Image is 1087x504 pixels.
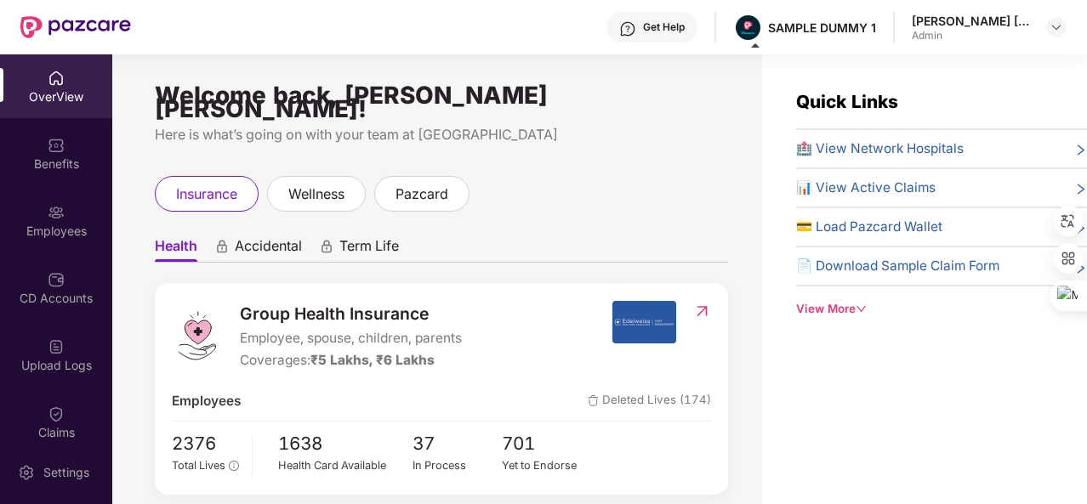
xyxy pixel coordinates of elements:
div: View More [796,300,1087,318]
div: animation [214,239,230,254]
span: info-circle [229,461,238,470]
span: wellness [288,184,344,205]
span: pazcard [396,184,448,205]
img: deleteIcon [588,395,599,406]
div: SAMPLE DUMMY 1 [768,20,876,36]
div: Admin [912,29,1031,42]
img: insurerIcon [612,301,676,343]
div: Welcome back, [PERSON_NAME] [PERSON_NAME]! [155,88,728,116]
span: down [856,303,867,314]
span: Group Health Insurance [240,301,462,326]
div: Health Card Available [278,457,413,474]
span: 1638 [278,430,413,458]
span: Employees [172,391,241,411]
span: Employee, spouse, children, parents [240,328,462,348]
img: RedirectIcon [693,303,711,320]
span: 2376 [172,430,239,458]
img: svg+xml;base64,PHN2ZyBpZD0iVXBsb2FkX0xvZ3MiIGRhdGEtbmFtZT0iVXBsb2FkIExvZ3MiIHhtbG5zPSJodHRwOi8vd3... [48,338,65,355]
img: svg+xml;base64,PHN2ZyBpZD0iRHJvcGRvd24tMzJ4MzIiIHhtbG5zPSJodHRwOi8vd3d3LnczLm9yZy8yMDAwL3N2ZyIgd2... [1050,20,1063,34]
div: [PERSON_NAME] [PERSON_NAME] [912,13,1031,29]
span: 📄 Download Sample Claim Form [796,256,999,276]
div: Get Help [643,20,685,34]
img: logo [172,310,223,361]
div: Yet to Endorse [502,457,592,474]
div: Settings [38,464,94,481]
img: New Pazcare Logo [20,16,131,38]
img: svg+xml;base64,PHN2ZyBpZD0iQ2xhaW0iIHhtbG5zPSJodHRwOi8vd3d3LnczLm9yZy8yMDAwL3N2ZyIgd2lkdGg9IjIwIi... [48,405,65,422]
img: svg+xml;base64,PHN2ZyBpZD0iQmVuZWZpdHMiIHhtbG5zPSJodHRwOi8vd3d3LnczLm9yZy8yMDAwL3N2ZyIgd2lkdGg9Ij... [48,137,65,154]
span: Total Lives [172,459,225,472]
span: Deleted Lives (174) [588,391,711,411]
img: svg+xml;base64,PHN2ZyBpZD0iSGVscC0zMngzMiIgeG1sbnM9Imh0dHA6Ly93d3cudzMub3JnLzIwMDAvc3ZnIiB3aWR0aD... [619,20,636,37]
span: Health [155,237,197,262]
div: Here is what’s going on with your team at [GEOGRAPHIC_DATA] [155,124,728,145]
img: svg+xml;base64,PHN2ZyBpZD0iSG9tZSIgeG1sbnM9Imh0dHA6Ly93d3cudzMub3JnLzIwMDAvc3ZnIiB3aWR0aD0iMjAiIG... [48,70,65,87]
div: In Process [413,457,503,474]
img: Pazcare_Alternative_logo-01-01.png [736,15,760,40]
span: 🏥 View Network Hospitals [796,139,964,159]
img: svg+xml;base64,PHN2ZyBpZD0iRW1wbG95ZWVzIiB4bWxucz0iaHR0cDovL3d3dy53My5vcmcvMjAwMC9zdmciIHdpZHRoPS... [48,204,65,221]
img: svg+xml;base64,PHN2ZyBpZD0iU2V0dGluZy0yMHgyMCIgeG1sbnM9Imh0dHA6Ly93d3cudzMub3JnLzIwMDAvc3ZnIiB3aW... [18,464,35,481]
div: animation [319,239,334,254]
span: insurance [176,184,237,205]
span: right [1074,142,1087,159]
span: 💳 Load Pazcard Wallet [796,217,942,237]
span: right [1074,181,1087,198]
span: 37 [413,430,503,458]
span: ₹5 Lakhs, ₹6 Lakhs [310,352,435,368]
span: Quick Links [796,91,898,112]
span: Accidental [235,237,302,262]
span: Term Life [339,237,399,262]
img: svg+xml;base64,PHN2ZyBpZD0iQ0RfQWNjb3VudHMiIGRhdGEtbmFtZT0iQ0QgQWNjb3VudHMiIHhtbG5zPSJodHRwOi8vd3... [48,271,65,288]
div: Coverages: [240,350,462,371]
span: 701 [502,430,592,458]
span: 📊 View Active Claims [796,178,936,198]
